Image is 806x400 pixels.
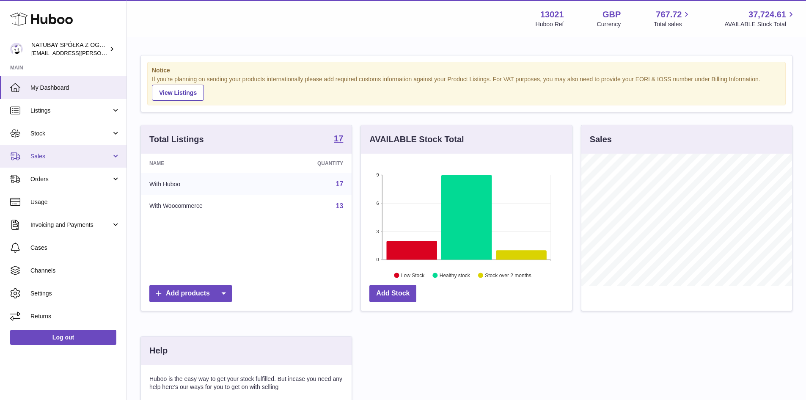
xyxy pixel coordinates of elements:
span: Returns [30,312,120,320]
text: Low Stock [401,272,425,278]
text: 6 [377,201,379,206]
h3: Total Listings [149,134,204,145]
strong: GBP [602,9,621,20]
span: Orders [30,175,111,183]
span: Invoicing and Payments [30,221,111,229]
a: Add products [149,285,232,302]
a: Log out [10,330,116,345]
text: Healthy stock [440,272,470,278]
span: Listings [30,107,111,115]
th: Name [141,154,272,173]
a: 17 [334,134,343,144]
div: If you're planning on sending your products internationally please add required customs informati... [152,75,781,101]
strong: Notice [152,66,781,74]
div: NATUBAY SPÓŁKA Z OGRANICZONĄ ODPOWIEDZIALNOŚCIĄ [31,41,107,57]
a: 17 [336,180,344,188]
span: Total sales [654,20,691,28]
span: AVAILABLE Stock Total [724,20,796,28]
td: With Woocommerce [141,195,272,217]
img: kacper.antkowski@natubay.pl [10,43,23,55]
a: 13 [336,202,344,210]
span: Settings [30,290,120,298]
span: 767.72 [656,9,682,20]
a: Add Stock [369,285,416,302]
text: 0 [377,257,379,262]
span: Stock [30,130,111,138]
span: Sales [30,152,111,160]
text: Stock over 2 months [485,272,531,278]
h3: Sales [590,134,612,145]
span: [EMAIL_ADDRESS][PERSON_NAME][DOMAIN_NAME] [31,50,170,56]
p: Huboo is the easy way to get your stock fulfilled. But incase you need any help here's our ways f... [149,375,343,391]
span: 37,724.61 [748,9,786,20]
a: 37,724.61 AVAILABLE Stock Total [724,9,796,28]
strong: 13021 [540,9,564,20]
h3: Help [149,345,168,356]
td: With Huboo [141,173,272,195]
h3: AVAILABLE Stock Total [369,134,464,145]
span: Usage [30,198,120,206]
span: Channels [30,267,120,275]
a: View Listings [152,85,204,101]
text: 3 [377,229,379,234]
div: Currency [597,20,621,28]
span: My Dashboard [30,84,120,92]
span: Cases [30,244,120,252]
th: Quantity [272,154,352,173]
div: Huboo Ref [536,20,564,28]
strong: 17 [334,134,343,143]
a: 767.72 Total sales [654,9,691,28]
text: 9 [377,172,379,177]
